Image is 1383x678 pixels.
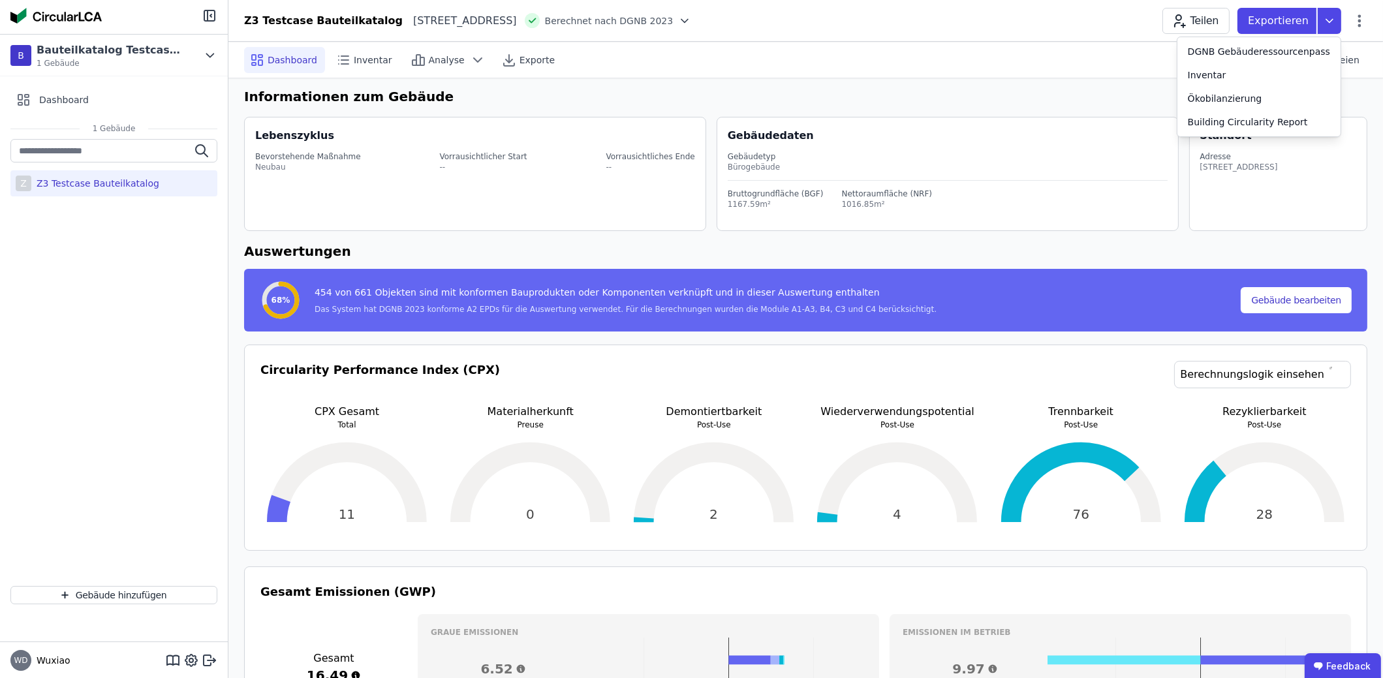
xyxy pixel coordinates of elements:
[520,54,555,67] span: Exporte
[440,151,527,162] div: Vorrausichtlicher Start
[315,304,937,315] div: Das System hat DGNB 2023 konforme A2 EPDs für die Auswertung verwendet. Für die Berechnungen wurd...
[37,58,187,69] span: 1 Gebäude
[728,162,1168,172] div: Bürogebäude
[1248,13,1311,29] p: Exportieren
[545,14,674,27] span: Berechnet nach DGNB 2023
[1188,45,1330,58] div: DGNB Gebäuderessourcenpass
[16,176,31,191] div: Z
[429,54,465,67] span: Analyse
[260,404,433,420] p: CPX Gesamt
[260,361,500,404] h3: Circularity Performance Index (CPX)
[903,660,1048,678] h3: 9.97
[31,177,159,190] div: Z3 Testcase Bauteilkatalog
[811,404,984,420] p: Wiederverwendungspotential
[260,583,1351,601] h3: Gesamt Emissionen (GWP)
[10,8,102,23] img: Concular
[811,420,984,430] p: Post-Use
[39,93,89,106] span: Dashboard
[14,656,27,664] span: WD
[842,199,933,209] div: 1016.85m²
[244,13,403,29] div: Z3 Testcase Bauteilkatalog
[37,42,187,58] div: Bauteilkatalog Testcase Z3
[1200,151,1278,162] div: Adresse
[903,627,1338,638] h3: Emissionen im betrieb
[1162,8,1230,34] button: Teilen
[728,151,1168,162] div: Gebäudetyp
[995,404,1168,420] p: Trennbarkeit
[1178,420,1351,430] p: Post-Use
[260,651,407,666] h3: Gesamt
[1188,69,1226,82] div: Inventar
[260,420,433,430] p: Total
[431,660,576,678] h3: 6.52
[728,189,824,199] div: Bruttogrundfläche (BGF)
[1188,116,1308,129] div: Building Circularity Report
[354,54,392,67] span: Inventar
[431,627,866,638] h3: Graue Emissionen
[1200,162,1278,172] div: [STREET_ADDRESS]
[268,54,317,67] span: Dashboard
[606,151,694,162] div: Vorrausichtliches Ende
[444,420,617,430] p: Preuse
[995,420,1168,430] p: Post-Use
[728,199,824,209] div: 1167.59m²
[403,13,517,29] div: [STREET_ADDRESS]
[627,420,800,430] p: Post-Use
[255,128,334,144] div: Lebenszyklus
[10,586,217,604] button: Gebäude hinzufügen
[1178,404,1351,420] p: Rezyklierbarkeit
[627,404,800,420] p: Demontiertbarkeit
[444,404,617,420] p: Materialherkunft
[1174,361,1351,388] a: Berechnungslogik einsehen
[1188,92,1262,105] div: Ökobilanzierung
[728,128,1178,144] div: Gebäudedaten
[244,87,1367,106] h6: Informationen zum Gebäude
[606,162,694,172] div: --
[255,151,361,162] div: Bevorstehende Maßnahme
[255,162,361,172] div: Neubau
[315,286,937,304] div: 454 von 661 Objekten sind mit konformen Bauprodukten oder Komponenten verknüpft und in dieser Aus...
[244,241,1367,261] h6: Auswertungen
[842,189,933,199] div: Nettoraumfläche (NRF)
[272,295,290,305] span: 68%
[440,162,527,172] div: --
[31,654,70,667] span: Wuxiao
[1241,287,1352,313] button: Gebäude bearbeiten
[10,45,31,66] div: B
[80,123,149,134] span: 1 Gebäude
